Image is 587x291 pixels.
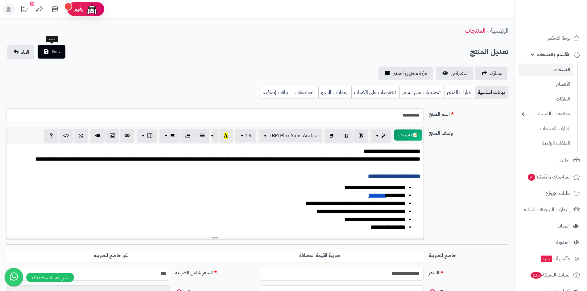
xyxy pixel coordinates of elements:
a: وآتس آبجديد [519,251,583,266]
label: السعر شامل الضريبة [173,267,257,277]
a: الماركات [519,92,573,106]
span: وآتس آب [540,254,570,263]
span: 126 [530,272,542,279]
span: IBM Plex Sans Arabic [270,132,317,139]
span: جديد [541,256,552,262]
a: المراجعات والأسئلة4 [519,170,583,184]
a: حركة مخزون المنتج [378,67,433,80]
a: الملفات الرقمية [519,137,573,150]
a: المواصفات [292,86,318,99]
span: رفيق [73,6,83,13]
span: الأقسام والمنتجات [537,50,571,59]
a: بيانات إضافية [261,86,292,99]
button: حفظ [38,45,65,59]
a: خيارات المنتج [444,86,475,99]
a: تخفيضات على السعر [399,86,444,99]
span: العملاء [558,222,570,230]
span: 4 [528,174,535,181]
a: الأقسام [519,78,573,91]
span: حركة مخزون المنتج [393,70,428,77]
a: استعراض [436,67,473,80]
a: لوحة التحكم [519,31,583,46]
span: لوحة التحكم [548,34,571,43]
button: IBM Plex Sans Arabic [259,129,322,142]
a: المنتجات [519,64,573,76]
a: الغاء [7,45,34,59]
a: السلات المتروكة126 [519,268,583,282]
label: ضريبة القيمة المضافة [215,249,424,262]
a: تحديثات المنصة [16,3,32,17]
span: الغاء [21,48,29,56]
span: استعراض [451,70,469,77]
span: المدونة [556,238,570,247]
a: مشاركه [475,67,507,80]
a: خيارات المنتجات [519,122,573,135]
label: اسم المنتج [426,108,511,118]
label: غير خاضع للضريبه [6,249,215,262]
img: logo-2.png [545,5,581,18]
span: طلبات الإرجاع [546,189,571,198]
a: طلبات الإرجاع [519,186,583,201]
a: إشعارات التحويلات البنكية [519,202,583,217]
div: 10 [30,2,34,6]
a: المنتجات [465,26,485,35]
a: العملاء [519,219,583,233]
button: 📝 AI وصف [394,129,422,141]
span: الطلبات [556,156,571,165]
span: السلات المتروكة [530,271,571,279]
span: المراجعات والأسئلة [527,173,571,181]
span: 16 [245,132,251,139]
label: السعر [426,267,511,277]
button: 16 [235,129,256,142]
a: إعدادات السيو [318,86,351,99]
a: الرئيسية [490,26,508,35]
label: خاضع للضريبة [426,249,511,259]
a: بيانات أساسية [475,86,508,99]
span: مشاركه [490,70,502,77]
img: ai-face.png [86,3,98,15]
div: حفظ [46,36,58,43]
a: تخفيضات على الكميات [351,86,399,99]
a: المدونة [519,235,583,250]
a: الطلبات [519,153,583,168]
span: حفظ [51,48,60,55]
span: إشعارات التحويلات البنكية [524,205,571,214]
a: مواصفات المنتجات [519,107,573,121]
h2: تعديل المنتج [470,46,508,58]
label: وصف المنتج [426,127,511,137]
